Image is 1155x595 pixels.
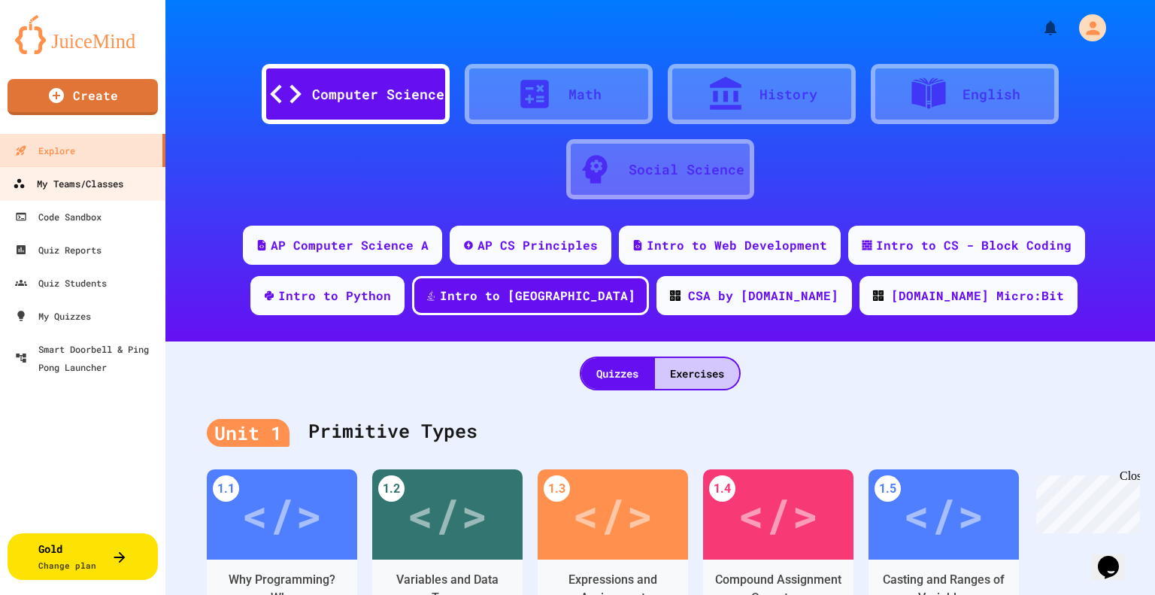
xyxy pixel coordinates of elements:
[709,475,735,502] div: 1.4
[278,287,391,305] div: Intro to Python
[38,541,96,572] div: Gold
[903,481,984,548] div: </>
[962,84,1020,105] div: English
[759,84,817,105] div: History
[15,208,102,226] div: Code Sandbox
[13,175,123,193] div: My Teams/Classes
[241,481,323,548] div: </>
[581,358,653,389] div: Quizzes
[670,290,681,301] img: CODE_logo_RGB.png
[15,141,75,159] div: Explore
[15,241,102,259] div: Quiz Reports
[876,236,1072,254] div: Intro to CS - Block Coding
[891,287,1064,305] div: [DOMAIN_NAME] Micro:Bit
[213,475,239,502] div: 1.1
[1014,15,1063,41] div: My Notifications
[8,79,158,115] a: Create
[15,307,91,325] div: My Quizzes
[568,84,602,105] div: Math
[647,236,827,254] div: Intro to Web Development
[6,6,104,96] div: Chat with us now!Close
[688,287,838,305] div: CSA by [DOMAIN_NAME]
[875,475,901,502] div: 1.5
[1092,535,1140,580] iframe: chat widget
[738,481,819,548] div: </>
[629,159,744,180] div: Social Science
[1030,469,1140,533] iframe: chat widget
[15,340,159,376] div: Smart Doorbell & Ping Pong Launcher
[873,290,884,301] img: CODE_logo_RGB.png
[1063,11,1110,45] div: My Account
[477,236,598,254] div: AP CS Principles
[271,236,429,254] div: AP Computer Science A
[378,475,405,502] div: 1.2
[312,84,444,105] div: Computer Science
[544,475,570,502] div: 1.3
[15,274,107,292] div: Quiz Students
[407,481,488,548] div: </>
[655,358,739,389] div: Exercises
[38,560,96,571] span: Change plan
[572,481,653,548] div: </>
[8,533,158,580] button: GoldChange plan
[15,15,150,54] img: logo-orange.svg
[207,402,1114,462] div: Primitive Types
[207,419,290,448] div: Unit 1
[440,287,635,305] div: Intro to [GEOGRAPHIC_DATA]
